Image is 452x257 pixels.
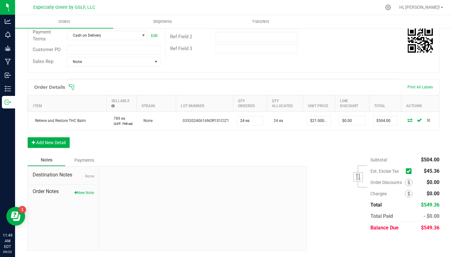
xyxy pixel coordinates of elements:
[335,95,369,112] th: Line Discount
[406,167,414,175] span: Calculate excise tax
[140,118,153,123] span: None
[3,233,12,249] p: 11:49 AM EDT
[303,95,335,112] th: Unit Price
[50,19,79,24] span: Orders
[85,174,94,178] span: None
[67,31,140,40] span: Cash on Delivery
[5,18,11,24] inline-svg: Analytics
[32,118,86,123] span: Relieve and Restore THC Balm
[33,47,61,52] span: Customer PO
[33,188,94,195] span: Order Notes
[374,116,397,125] input: 0
[415,118,424,122] span: Save Order Detail
[180,118,229,123] span: 03520240616NOR1S1CLT1
[5,32,11,38] inline-svg: Monitoring
[28,137,70,148] button: Add New Detail
[151,33,158,38] a: Edit
[5,45,11,51] inline-svg: Grow
[370,169,403,174] span: Est. Excise Tax
[233,95,267,112] th: Qty Ordered
[113,15,212,28] a: Shipments
[212,15,310,28] a: Transfers
[107,95,137,112] th: Sellable
[28,95,107,112] th: Item
[423,213,439,219] span: - $0.00
[267,95,303,112] th: Qty Allocated
[28,154,65,166] div: Notes
[145,19,180,24] span: Shipments
[401,95,439,112] th: Actions
[408,28,433,53] img: Scan me!
[271,118,283,123] span: 24 ea
[370,213,393,219] span: Total Paid
[424,168,439,174] span: $45.36
[370,225,399,231] span: Balance Due
[369,95,401,112] th: Total
[5,72,11,78] inline-svg: Inbound
[176,95,233,112] th: Lot Number
[5,86,11,92] inline-svg: Inventory
[65,155,103,166] div: Payments
[370,202,382,208] span: Total
[5,99,11,105] inline-svg: Outbound
[3,249,12,254] p: 09/22
[34,85,65,90] h1: Order Details
[370,157,387,162] span: Subtotal
[384,4,392,10] div: Manage settings
[170,34,192,39] span: Ref Field 2
[6,207,25,226] iframe: Resource center
[370,180,405,185] span: Order Discounts
[307,116,331,125] input: 0
[33,5,95,10] span: Especially Green by GSLF, LLC
[421,225,439,231] span: $549.36
[33,29,51,42] span: Payment Terms
[15,15,113,28] a: Orders
[408,28,433,53] qrcode: 00000062
[110,116,125,121] span: 789 ea
[67,57,152,66] span: None
[137,95,176,112] th: Strain
[421,157,439,163] span: $504.00
[339,116,365,125] input: 0
[33,59,53,64] span: Sales Rep
[5,59,11,65] inline-svg: Manufacturing
[421,202,439,208] span: $549.36
[370,191,405,196] span: Charges
[427,191,439,197] span: $0.00
[33,171,94,179] span: Destination Notes
[110,121,133,126] p: (LOT: 768 ea)
[170,46,192,51] span: Ref Field 3
[427,179,439,185] span: $0.00
[399,5,440,10] span: Hi, [PERSON_NAME]!
[237,116,263,125] input: 0
[74,190,94,196] button: New Note
[424,118,433,122] span: Delete Order Detail
[244,19,278,24] span: Transfers
[19,206,26,213] iframe: Resource center unread badge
